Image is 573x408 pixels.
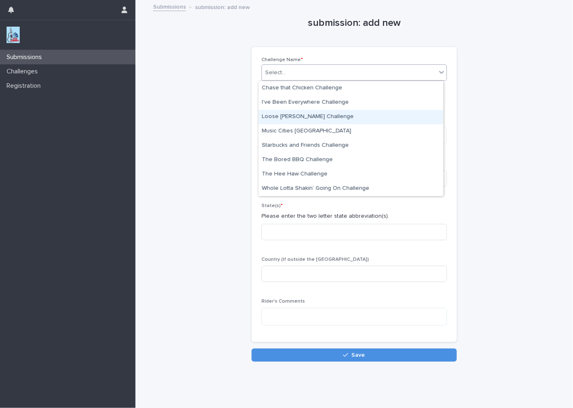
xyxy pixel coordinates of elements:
p: Registration [3,82,47,90]
img: jxsLJbdS1eYBI7rVAS4p [7,27,20,43]
div: Chase that Chicken Challenge [259,81,443,96]
div: Select... [265,68,286,77]
h1: submission: add new [252,17,457,29]
span: Rider's Comments [261,299,305,304]
a: Submissions [153,2,186,11]
button: Save [252,349,457,362]
div: I've Been Everywhere Challenge [259,96,443,110]
div: Starbucks and Friends Challenge [259,139,443,153]
span: Save [352,352,365,358]
p: submission: add new [195,2,250,11]
p: Submissions [3,53,48,61]
div: The Hee Haw Challenge [259,167,443,182]
span: State(s) [261,203,283,208]
p: Please enter the two letter state abbreviation(s). [261,212,447,221]
div: The Bored BBQ Challenge [259,153,443,167]
span: Challenge Name [261,57,303,62]
div: Music Cities Challange [259,124,443,139]
span: Country (If outside the [GEOGRAPHIC_DATA]) [261,257,369,262]
div: Whole Lotta Shakin’ Going On Challenge [259,182,443,196]
p: Challenges [3,68,44,75]
div: Loose Cannon Challenge [259,110,443,124]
